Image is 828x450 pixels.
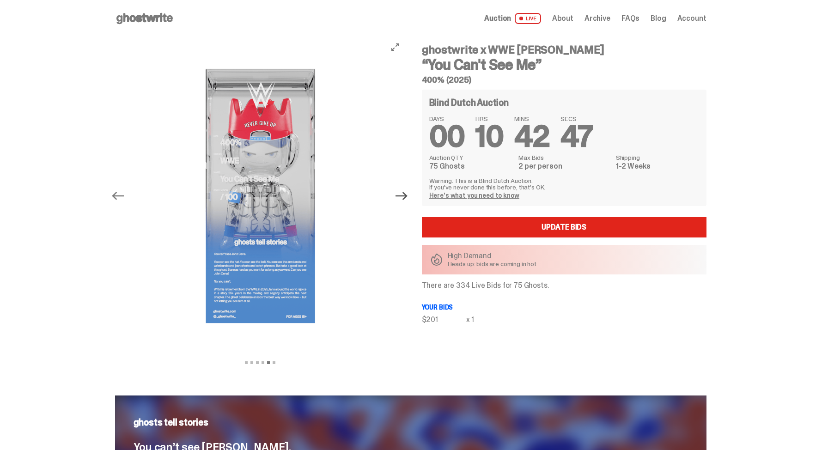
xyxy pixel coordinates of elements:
p: There are 334 Live Bids for 75 Ghosts. [422,282,706,289]
p: ghosts tell stories [134,418,688,427]
button: View full-screen [390,42,401,53]
div: $201 [422,316,466,323]
dd: 1-2 Weeks [616,163,699,170]
span: HRS [475,116,503,122]
span: 47 [560,117,593,156]
a: Archive [584,15,610,22]
p: Your bids [422,304,706,310]
span: 00 [429,117,465,156]
button: Next [392,186,412,206]
button: Previous [108,186,128,206]
dt: Max Bids [518,154,610,161]
button: View slide 1 [245,361,248,364]
p: Warning: This is a Blind Dutch Auction. If you’ve never done this before, that’s OK. [429,177,699,190]
h4: ghostwrite x WWE [PERSON_NAME] [422,44,706,55]
a: Auction LIVE [484,13,541,24]
span: 42 [514,117,549,156]
dd: 2 per person [518,163,610,170]
span: LIVE [515,13,541,24]
button: View slide 3 [256,361,259,364]
button: View slide 5 [267,361,270,364]
p: Heads up: bids are coming in hot [448,261,537,267]
img: John_Cena_Hero_10.png [134,37,388,355]
dd: 75 Ghosts [429,163,513,170]
a: About [552,15,573,22]
p: High Demand [448,252,537,260]
a: Here's what you need to know [429,191,519,200]
h5: 400% (2025) [422,76,706,84]
a: Update Bids [422,217,706,237]
dt: Auction QTY [429,154,513,161]
span: SECS [560,116,593,122]
h4: Blind Dutch Auction [429,98,509,107]
a: Account [677,15,706,22]
button: View slide 2 [250,361,253,364]
span: Auction [484,15,511,22]
a: Blog [651,15,666,22]
span: 10 [475,117,503,156]
h3: “You Can't See Me” [422,57,706,72]
span: DAYS [429,116,465,122]
div: x 1 [466,316,475,323]
span: MINS [514,116,549,122]
button: View slide 4 [262,361,264,364]
a: FAQs [621,15,639,22]
button: View slide 6 [273,361,275,364]
dt: Shipping [616,154,699,161]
